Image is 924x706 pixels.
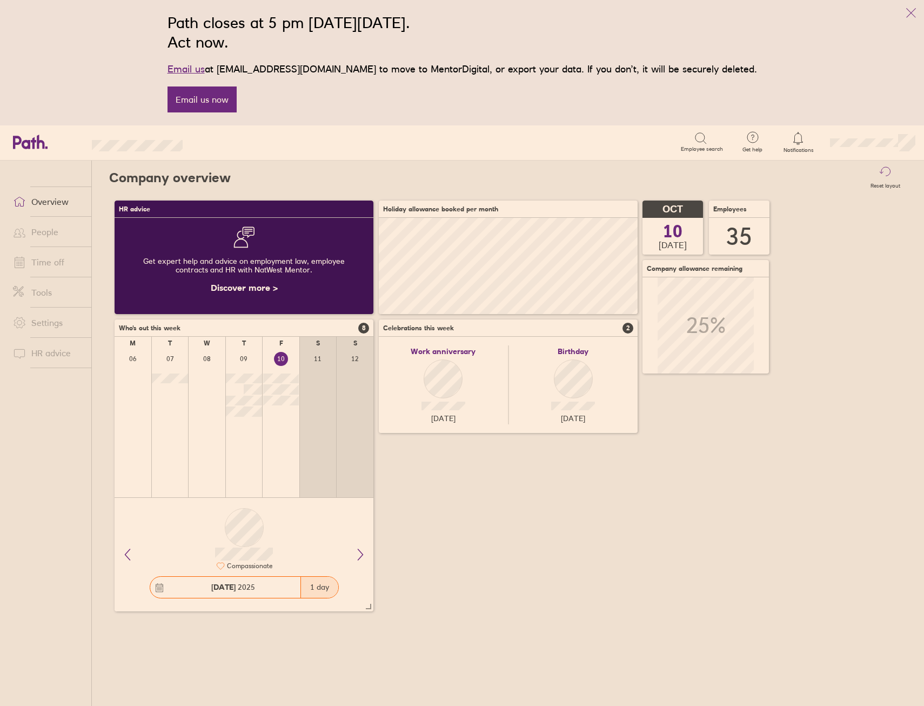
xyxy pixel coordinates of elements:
[168,63,205,75] a: Email us
[4,191,91,212] a: Overview
[713,205,747,213] span: Employees
[212,137,239,146] div: Search
[4,221,91,243] a: People
[168,86,237,112] a: Email us now
[279,339,283,347] div: F
[119,205,150,213] span: HR advice
[316,339,320,347] div: S
[168,13,757,52] h2: Path closes at 5 pm [DATE][DATE]. Act now.
[353,339,357,347] div: S
[4,342,91,364] a: HR advice
[211,582,236,592] strong: [DATE]
[662,204,683,215] span: OCT
[383,205,498,213] span: Holiday allowance booked per month
[431,414,456,423] span: [DATE]
[659,240,687,250] span: [DATE]
[204,339,210,347] div: W
[864,161,907,195] button: Reset layout
[4,251,91,273] a: Time off
[781,147,816,154] span: Notifications
[781,131,816,154] a: Notifications
[211,583,255,591] span: 2025
[130,339,136,347] div: M
[4,282,91,303] a: Tools
[123,248,365,283] div: Get expert help and advice on employment law, employee contracts and HR with NatWest Mentor.
[411,347,476,356] span: Work anniversary
[358,323,369,334] span: 8
[300,577,338,598] div: 1 day
[119,324,180,332] span: Who's out this week
[864,179,907,189] label: Reset layout
[735,146,770,153] span: Get help
[109,161,231,195] h2: Company overview
[168,62,757,77] p: at [EMAIL_ADDRESS][DOMAIN_NAME] to move to MentorDigital, or export your data. If you don’t, it w...
[211,282,278,293] a: Discover more >
[558,347,588,356] span: Birthday
[242,339,246,347] div: T
[168,339,172,347] div: T
[4,312,91,334] a: Settings
[561,414,585,423] span: [DATE]
[383,324,454,332] span: Celebrations this week
[647,265,742,272] span: Company allowance remaining
[681,146,723,152] span: Employee search
[663,223,682,240] span: 10
[225,562,272,570] div: Compassionate
[726,223,752,250] div: 35
[622,323,633,334] span: 2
